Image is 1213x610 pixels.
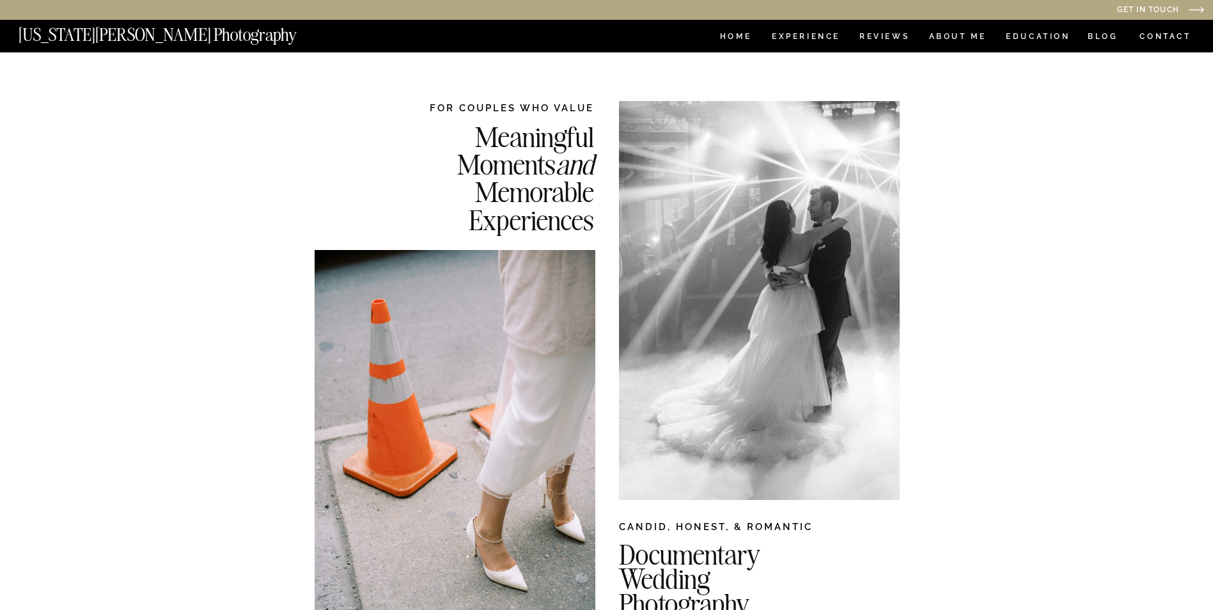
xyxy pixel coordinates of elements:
[928,33,987,43] a: ABOUT ME
[392,101,594,114] h2: FOR COUPLES WHO VALUE
[619,520,900,539] h2: CANDID, HONEST, & ROMANTIC
[392,123,594,232] h2: Meaningful Moments Memorable Experiences
[19,26,340,37] a: [US_STATE][PERSON_NAME] Photography
[1005,33,1072,43] a: EDUCATION
[717,33,754,43] a: HOME
[859,33,907,43] a: REVIEWS
[1088,33,1118,43] a: BLOG
[772,33,839,43] a: Experience
[619,542,957,607] h2: Documentary Wedding Photography
[987,6,1179,15] a: Get in Touch
[556,146,594,182] i: and
[1139,29,1192,43] a: CONTACT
